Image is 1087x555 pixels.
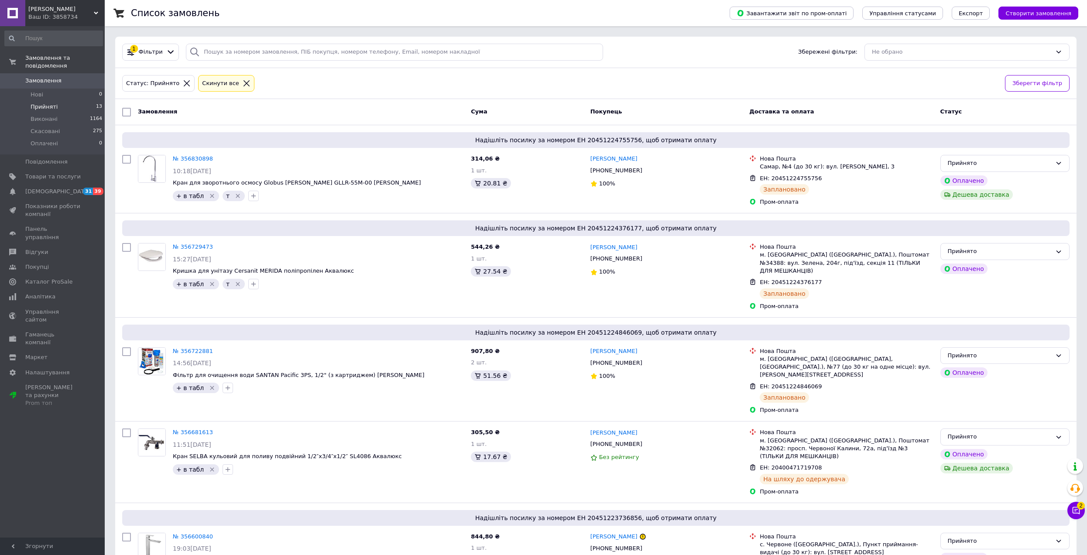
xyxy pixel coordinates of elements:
a: Фільтр для очищення води SANTAN Pacific 3PS, 1/2" (з картриджем) [PERSON_NAME] [173,372,425,378]
div: Пром-оплата [760,488,933,496]
a: № 356729473 [173,243,213,250]
div: Нова Пошта [760,347,933,355]
div: Нова Пошта [760,155,933,163]
span: Виконані [31,115,58,123]
span: 544,26 ₴ [471,243,500,250]
span: 100% [599,180,615,187]
span: 31 [83,188,93,195]
span: 844,80 ₴ [471,533,500,540]
span: Замовлення [138,108,177,115]
span: Доставка та оплата [749,108,814,115]
span: 1 шт. [471,545,487,551]
div: 27.54 ₴ [471,266,511,277]
span: 305,50 ₴ [471,429,500,435]
div: Cкинути все [200,79,241,88]
h1: Список замовлень [131,8,219,18]
button: Чат з покупцем2 [1067,502,1085,519]
span: 0 [99,91,102,99]
button: Зберегти фільтр [1005,75,1070,92]
svg: Видалити мітку [209,466,216,473]
span: Відгуки [25,248,48,256]
a: № 356830898 [173,155,213,162]
div: [PHONE_NUMBER] [589,165,644,176]
span: Товари та послуги [25,173,81,181]
button: Створити замовлення [998,7,1078,20]
span: Аквалюкс [28,5,94,13]
span: Оплачені [31,140,58,147]
div: м. [GEOGRAPHIC_DATA] ([GEOGRAPHIC_DATA].), Поштомат №32062: просп. Червоної Калини, 72а, під'їзд ... [760,437,933,461]
span: + в табл [176,281,204,288]
a: [PERSON_NAME] [590,429,638,437]
a: № 356600840 [173,533,213,540]
div: 51.56 ₴ [471,370,511,381]
svg: Видалити мітку [234,192,241,199]
div: Пром-оплата [760,302,933,310]
span: 1164 [90,115,102,123]
a: Кришка для унітазу Cersanit MERIDA поліпропілен Аквалюкс [173,267,354,274]
span: 13 [96,103,102,111]
span: Показники роботи компанії [25,202,81,218]
span: + в табл [176,192,204,199]
span: Завантажити звіт по пром-оплаті [737,9,847,17]
span: т [226,281,230,288]
div: 17.67 ₴ [471,452,511,462]
div: Прийнято [948,247,1052,256]
button: Управління статусами [862,7,943,20]
img: Фото товару [138,243,165,271]
div: Дешева доставка [940,189,1013,200]
div: Не обрано [872,48,1052,57]
div: Ваш ID: 3858734 [28,13,105,21]
span: ЕН: 20451224376177 [760,279,822,285]
div: Дешева доставка [940,463,1013,473]
span: 314,06 ₴ [471,155,500,162]
div: [PHONE_NUMBER] [589,253,644,264]
a: [PERSON_NAME] [590,155,638,163]
span: Створити замовлення [1005,10,1071,17]
a: Кран для зворотнього осмосу Globus [PERSON_NAME] GLLR-55M-00 [PERSON_NAME] [173,179,421,186]
div: [PHONE_NUMBER] [589,439,644,450]
input: Пошук за номером замовлення, ПІБ покупця, номером телефону, Email, номером накладної [186,44,603,61]
div: Prom топ [25,399,81,407]
svg: Видалити мітку [209,281,216,288]
div: м. [GEOGRAPHIC_DATA] ([GEOGRAPHIC_DATA].), Поштомат №34388: вул. Зелена, 204г, під'їзд, секція 11... [760,251,933,275]
div: Пром-оплата [760,198,933,206]
span: 275 [93,127,102,135]
span: Надішліть посилку за номером ЕН 20451224755756, щоб отримати оплату [126,136,1066,144]
div: Самар, №4 (до 30 кг): вул. [PERSON_NAME], 3 [760,163,933,171]
div: Оплачено [940,449,988,459]
span: Нові [31,91,43,99]
span: 907,80 ₴ [471,348,500,354]
div: Прийнято [948,159,1052,168]
div: Заплановано [760,288,809,299]
span: Збережені фільтри: [798,48,857,56]
div: Нова Пошта [760,243,933,251]
div: Статус: Прийнято [124,79,181,88]
div: Заплановано [760,392,809,403]
div: Оплачено [940,264,988,274]
a: [PERSON_NAME] [590,347,638,356]
span: Зберегти фільтр [1012,79,1062,88]
a: Створити замовлення [990,10,1078,16]
span: Надішліть посилку за номером ЕН 20451224376177, щоб отримати оплату [126,224,1066,233]
span: т [226,192,230,199]
span: 2 [1077,502,1085,510]
div: 1 [130,45,138,53]
span: Фільтри [139,48,163,56]
a: Фото товару [138,428,166,456]
img: Фото товару [138,429,165,456]
span: 1 шт. [471,167,487,174]
span: 19:03[DATE] [173,545,211,552]
a: Фото товару [138,347,166,375]
div: Нова Пошта [760,428,933,436]
span: 14:56[DATE] [173,360,211,367]
div: Прийнято [948,351,1052,360]
a: [PERSON_NAME] [590,533,638,541]
span: Замовлення та повідомлення [25,54,105,70]
div: Прийнято [948,432,1052,442]
span: Налаштування [25,369,70,377]
span: Статус [940,108,962,115]
span: Управління статусами [869,10,936,17]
